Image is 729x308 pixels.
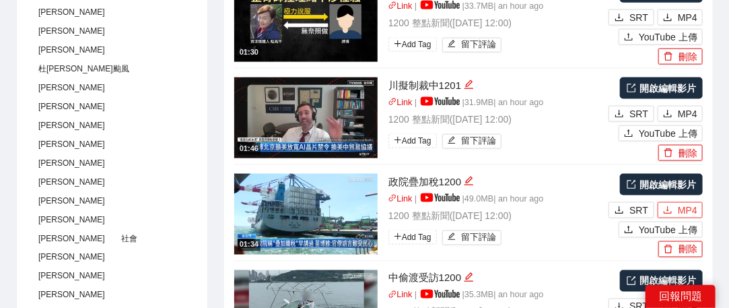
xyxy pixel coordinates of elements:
[615,206,624,216] span: download
[624,129,633,140] span: upload
[620,78,703,99] a: 開啟編輯影片
[388,290,397,299] span: link
[388,194,413,204] a: linkLink
[388,194,397,203] span: link
[33,212,110,227] span: [PERSON_NAME]
[609,9,654,26] button: downloadSRT
[33,5,110,20] span: [PERSON_NAME]
[448,136,456,146] span: edit
[388,78,605,94] div: 川擬制裁中1201
[663,206,672,216] span: download
[388,230,437,245] span: Add Tag
[33,269,110,284] span: [PERSON_NAME]
[421,193,460,202] img: yt_logo_rgb_light.a676ea31.png
[388,208,605,223] p: 1200 整點新聞 ( [DATE] 12:00 )
[620,270,703,292] a: 開啟編輯影片
[464,270,474,286] div: 編輯
[388,270,605,286] div: 中偷渡受訪1200
[33,42,110,57] span: [PERSON_NAME]
[646,285,716,308] div: 回報問題
[624,32,633,43] span: upload
[629,10,648,25] span: SRT
[388,290,413,300] a: linkLink
[619,29,703,45] button: uploadYouTube 上傳
[388,1,397,10] span: link
[615,109,624,120] span: download
[234,78,378,158] img: d910d093-8b1e-484c-9019-f677f1266c8e.jpg
[448,40,456,50] span: edit
[663,13,672,24] span: download
[33,61,135,76] span: 杜[PERSON_NAME]颱風
[238,239,261,251] div: 01:34
[620,174,703,195] a: 開啟編輯影片
[421,97,460,106] img: yt_logo_rgb_light.a676ea31.png
[388,1,413,11] a: linkLink
[619,222,703,238] button: uploadYouTube 上傳
[658,202,703,218] button: downloadMP4
[33,175,110,189] span: [PERSON_NAME]
[388,193,605,206] p: | | 49.0 MB | an hour ago
[627,180,636,189] span: export
[421,1,460,9] img: yt_logo_rgb_light.a676ea31.png
[627,276,636,286] span: export
[639,222,697,237] span: YouTube 上傳
[238,143,261,154] div: 01:46
[421,290,460,299] img: yt_logo_rgb_light.a676ea31.png
[658,9,703,26] button: downloadMP4
[33,24,110,38] span: [PERSON_NAME]
[448,233,456,243] span: edit
[619,125,703,142] button: uploadYouTube 上傳
[627,84,636,93] span: export
[464,78,474,94] div: 編輯
[238,47,261,58] div: 01:30
[639,126,697,141] span: YouTube 上傳
[33,288,110,303] span: [PERSON_NAME]
[33,250,110,265] span: [PERSON_NAME]
[658,49,703,65] button: delete刪除
[609,202,654,218] button: downloadSRT
[615,13,624,24] span: download
[442,230,502,245] button: edit留下評論
[663,109,672,120] span: download
[388,133,437,148] span: Add Tag
[33,80,110,95] span: [PERSON_NAME]
[33,231,110,246] span: [PERSON_NAME]
[116,231,143,246] span: 社會
[678,106,697,121] span: MP4
[394,40,402,48] span: plus
[464,272,474,282] span: edit
[624,225,633,236] span: upload
[388,98,413,107] a: linkLink
[234,174,378,255] img: 7df7a8b6-9baa-4a08-a5c6-def7ae55eb0a.jpg
[639,30,697,44] span: YouTube 上傳
[442,134,502,149] button: edit留下評論
[388,112,605,127] p: 1200 整點新聞 ( [DATE] 12:00 )
[464,176,474,186] span: edit
[664,52,673,63] span: delete
[394,136,402,144] span: plus
[658,145,703,161] button: delete刪除
[609,106,654,122] button: downloadSRT
[394,233,402,241] span: plus
[658,106,703,122] button: downloadMP4
[678,10,697,25] span: MP4
[664,245,673,255] span: delete
[33,156,110,171] span: [PERSON_NAME]
[388,37,437,52] span: Add Tag
[664,148,673,159] span: delete
[388,289,605,303] p: | | 35.3 MB | an hour ago
[33,99,110,114] span: [PERSON_NAME]
[388,16,605,30] p: 1200 整點新聞 ( [DATE] 12:00 )
[464,80,474,90] span: edit
[388,174,605,190] div: 政院疊加稅1200
[388,98,397,106] span: link
[464,174,474,190] div: 編輯
[442,38,502,53] button: edit留下評論
[33,193,110,208] span: [PERSON_NAME]
[678,203,697,218] span: MP4
[629,203,648,218] span: SRT
[388,96,605,110] p: | | 31.9 MB | an hour ago
[629,106,648,121] span: SRT
[33,118,110,133] span: [PERSON_NAME]
[33,137,110,152] span: [PERSON_NAME]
